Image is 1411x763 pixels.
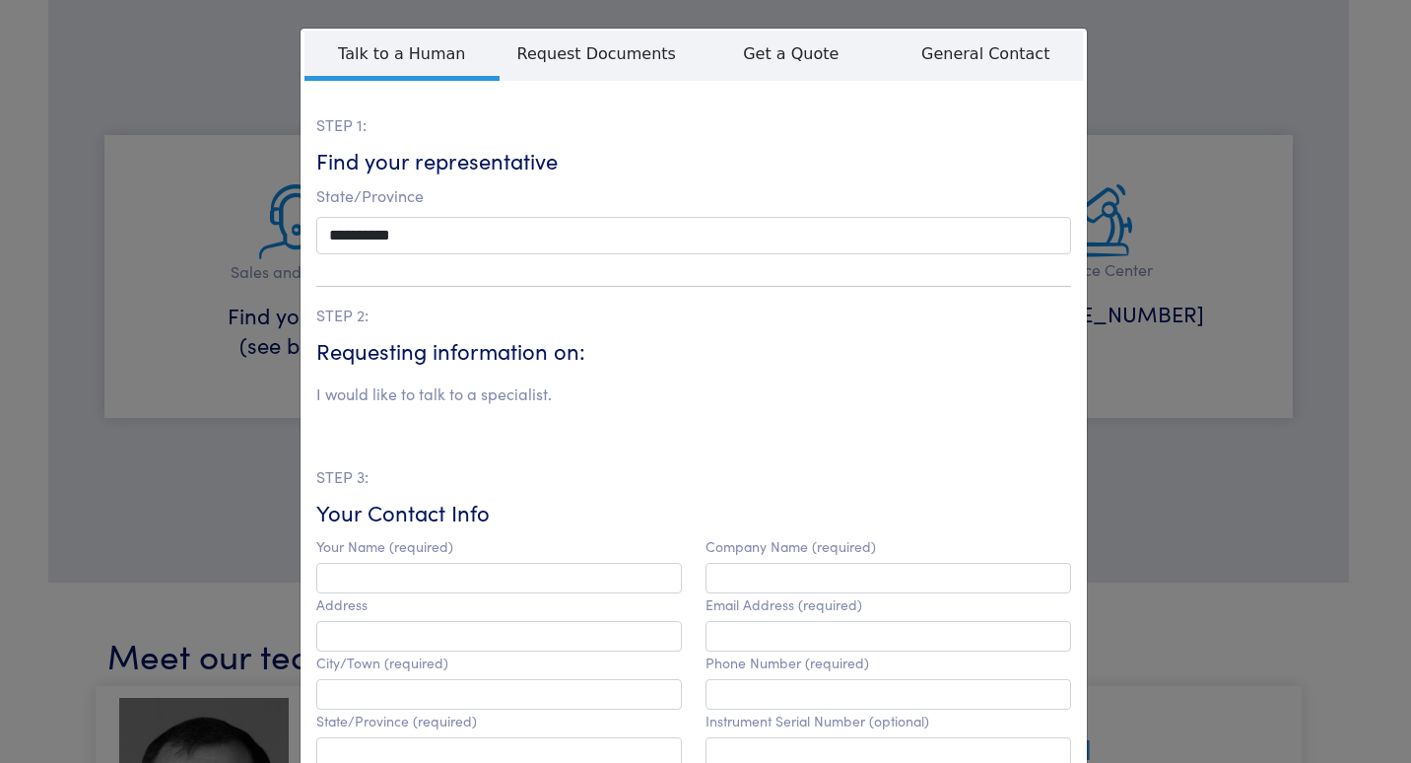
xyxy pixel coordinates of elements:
h6: Find your representative [316,146,1071,176]
span: General Contact [889,31,1084,76]
p: STEP 3: [316,464,1071,490]
label: Your Name (required) [316,538,453,555]
h6: Your Contact Info [316,498,1071,528]
p: STEP 2: [316,303,1071,328]
span: Get a Quote [694,31,889,76]
label: Instrument Serial Number (optional) [705,713,929,729]
span: Request Documents [500,31,695,76]
p: State/Province [316,183,1071,209]
span: Talk to a Human [304,31,500,81]
p: STEP 1: [316,112,1071,138]
label: Address [316,596,368,613]
label: State/Province (required) [316,713,477,729]
li: I would like to talk to a specialist. [316,381,552,407]
label: Company Name (required) [705,538,876,555]
label: Email Address (required) [705,596,862,613]
label: City/Town (required) [316,655,448,671]
label: Phone Number (required) [705,655,869,671]
h6: Requesting information on: [316,336,1071,367]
